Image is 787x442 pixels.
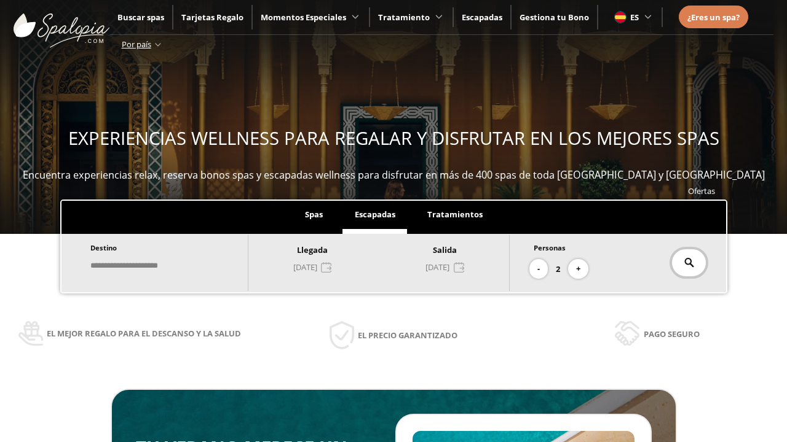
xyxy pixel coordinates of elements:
[556,262,560,276] span: 2
[534,243,566,252] span: Personas
[117,12,164,23] a: Buscar spas
[462,12,502,23] a: Escapadas
[122,39,151,50] span: Por país
[687,10,740,24] a: ¿Eres un spa?
[355,209,395,220] span: Escapadas
[687,12,740,23] span: ¿Eres un spa?
[14,1,109,48] img: ImgLogoSpalopia.BvClDcEz.svg
[68,126,719,150] span: EXPERIENCIAS WELLNESS PARA REGALAR Y DISFRUTAR EN LOS MEJORES SPAS
[529,259,548,279] button: -
[181,12,243,23] a: Tarjetas Regalo
[427,209,483,220] span: Tratamientos
[568,259,588,279] button: +
[23,168,765,182] span: Encuentra experiencias relax, reserva bonos spas y escapadas wellness para disfrutar en más de 40...
[358,328,457,342] span: El precio garantizado
[305,209,323,220] span: Spas
[644,327,700,341] span: Pago seguro
[520,12,589,23] a: Gestiona tu Bono
[90,243,117,252] span: Destino
[47,327,241,340] span: El mejor regalo para el descanso y la salud
[688,185,715,196] a: Ofertas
